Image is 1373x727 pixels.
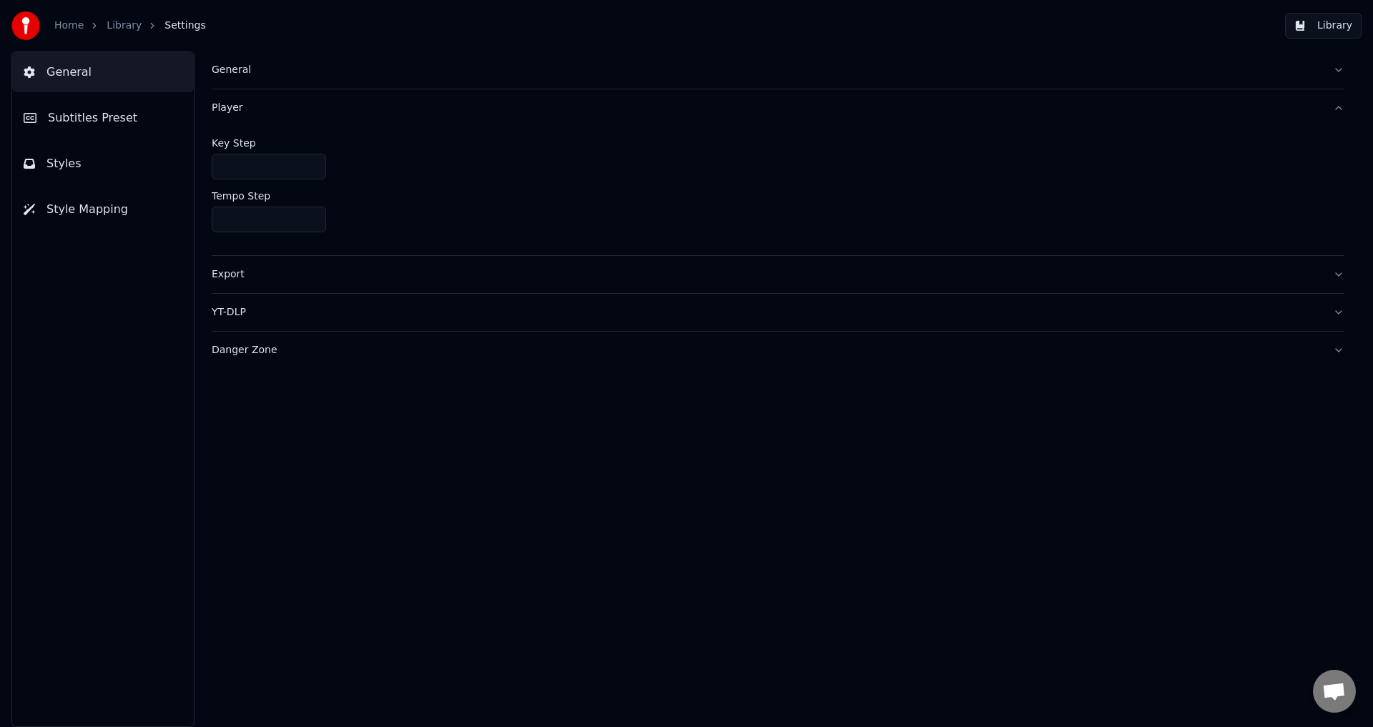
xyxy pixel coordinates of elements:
[54,19,206,33] nav: breadcrumb
[12,189,194,229] button: Style Mapping
[11,11,40,40] img: youka
[12,52,194,92] button: General
[12,144,194,184] button: Styles
[212,51,1344,89] button: General
[212,127,1344,255] div: Player
[1313,670,1356,713] div: Open chat
[107,19,142,33] a: Library
[1285,13,1362,39] button: Library
[212,305,1322,320] div: YT-DLP
[48,109,137,127] span: Subtitles Preset
[212,343,1322,357] div: Danger Zone
[212,267,1322,282] div: Export
[212,101,1322,115] div: Player
[164,19,205,33] span: Settings
[212,89,1344,127] button: Player
[54,19,84,33] a: Home
[46,155,82,172] span: Styles
[46,64,92,81] span: General
[212,332,1344,369] button: Danger Zone
[46,201,128,218] span: Style Mapping
[212,138,256,148] label: Key Step
[212,294,1344,331] button: YT-DLP
[12,98,194,138] button: Subtitles Preset
[212,191,270,201] label: Tempo Step
[212,63,1322,77] div: General
[212,256,1344,293] button: Export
